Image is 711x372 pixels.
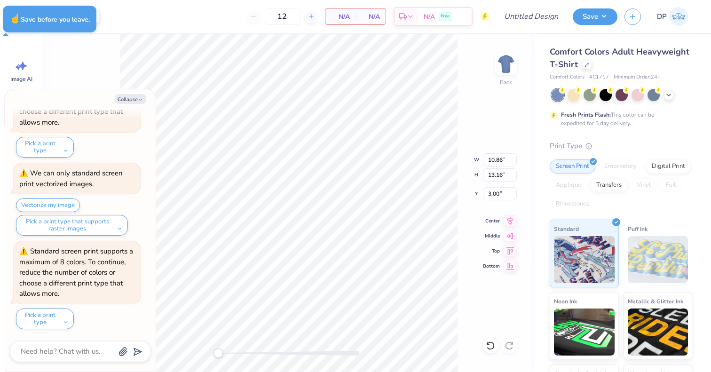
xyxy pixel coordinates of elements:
[550,73,585,81] span: Comfort Colors
[628,224,648,234] span: Puff Ink
[590,178,628,192] div: Transfers
[550,178,587,192] div: Applique
[483,247,500,255] span: Top
[653,7,692,26] a: DP
[614,73,661,81] span: Minimum Order: 24 +
[554,224,579,234] span: Standard
[554,309,615,356] img: Neon Ink
[646,159,691,174] div: Digital Print
[589,73,609,81] span: # C1717
[550,197,595,211] div: Rhinestones
[554,236,615,283] img: Standard
[424,12,435,22] span: N/A
[554,296,577,306] span: Neon Ink
[628,296,683,306] span: Metallic & Glitter Ink
[16,198,80,212] button: Vectorize my image
[16,137,74,158] button: Pick a print type
[264,8,300,25] input: – –
[561,111,611,119] strong: Fresh Prints Flash:
[19,75,133,127] div: Standard screen print supports a maximum of 8 colors. To continue, reduce the number of colors or...
[550,159,595,174] div: Screen Print
[573,8,617,25] button: Save
[10,75,32,83] span: Image AI
[631,178,657,192] div: Vinyl
[628,236,688,283] img: Puff Ink
[550,46,689,70] span: Comfort Colors Adult Heavyweight T-Shirt
[331,12,350,22] span: N/A
[19,168,123,189] div: We can only standard screen print vectorized images.
[657,11,667,22] span: DP
[19,246,133,298] div: Standard screen print supports a maximum of 8 colors. To continue, reduce the number of colors or...
[660,178,682,192] div: Foil
[628,309,688,356] img: Metallic & Glitter Ink
[561,111,677,127] div: This color can be expedited for 5 day delivery.
[16,215,128,236] button: Pick a print type that supports raster images
[669,7,688,26] img: Diya Patel
[497,55,515,73] img: Back
[213,348,223,358] div: Accessibility label
[483,262,500,270] span: Bottom
[16,309,74,329] button: Pick a print type
[115,94,146,104] button: Collapse
[550,141,692,151] div: Print Type
[598,159,643,174] div: Embroidery
[483,217,500,225] span: Center
[497,7,566,26] input: Untitled Design
[441,13,450,20] span: Free
[500,78,512,87] div: Back
[483,232,500,240] span: Middle
[361,12,380,22] span: N/A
